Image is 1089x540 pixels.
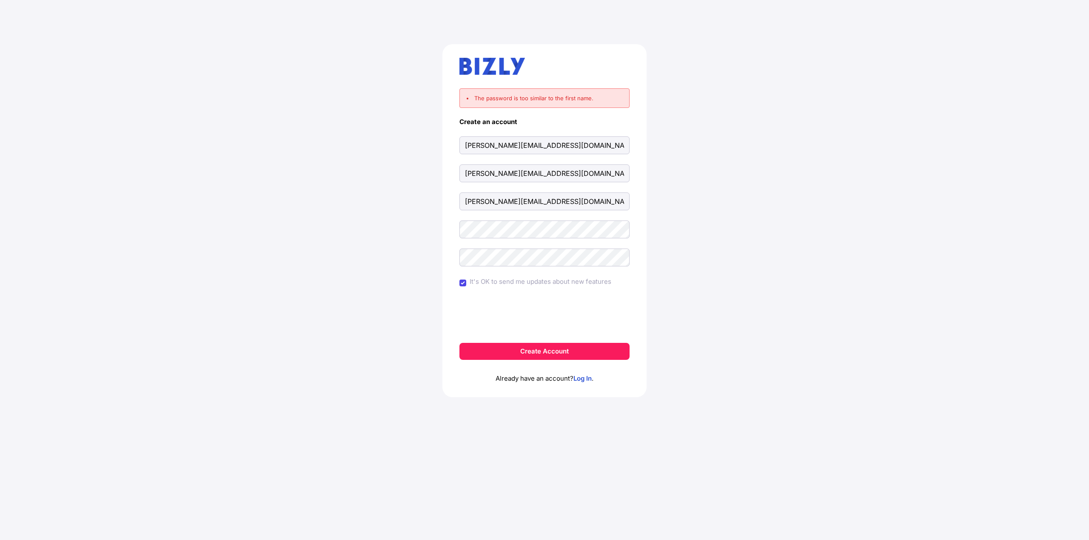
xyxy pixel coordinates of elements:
li: The password is too similar to the first name. [467,94,622,102]
a: Log In [573,374,592,382]
input: First Name [459,136,630,154]
input: Email [459,192,630,210]
button: Create Account [459,343,630,360]
input: Last Name [459,164,630,182]
p: Already have an account? . [459,360,630,384]
h4: Create an account [459,118,630,126]
label: It's OK to send me updates about new features [470,277,611,287]
img: bizly_logo.svg [459,58,525,75]
iframe: reCAPTCHA [480,300,609,333]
